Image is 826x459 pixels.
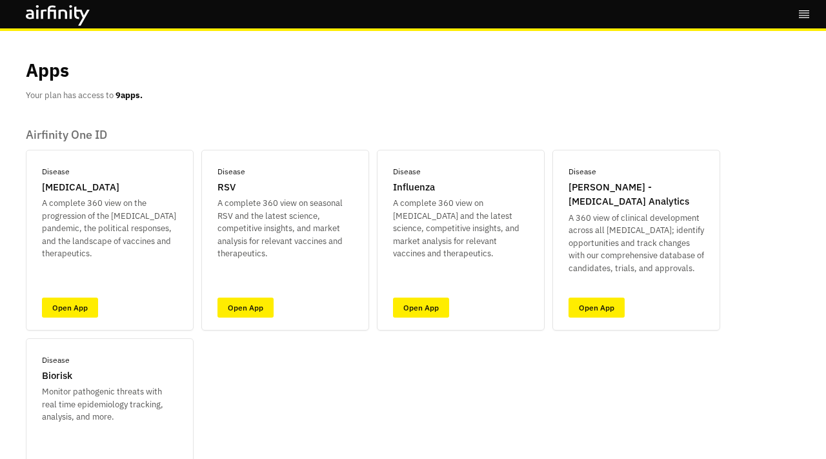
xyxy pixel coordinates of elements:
[42,369,72,383] p: Biorisk
[26,57,69,84] p: Apps
[393,180,435,195] p: Influenza
[217,298,274,318] a: Open App
[26,89,143,102] p: Your plan has access to
[42,385,177,423] p: Monitor pathogenic threats with real time epidemiology tracking, analysis, and more.
[393,298,449,318] a: Open App
[217,180,236,195] p: RSV
[569,166,596,178] p: Disease
[42,197,177,260] p: A complete 360 view on the progression of the [MEDICAL_DATA] pandemic, the political responses, a...
[393,166,421,178] p: Disease
[217,197,353,260] p: A complete 360 view on seasonal RSV and the latest science, competitive insights, and market anal...
[42,298,98,318] a: Open App
[42,180,119,195] p: [MEDICAL_DATA]
[42,166,70,178] p: Disease
[217,166,245,178] p: Disease
[393,197,529,260] p: A complete 360 view on [MEDICAL_DATA] and the latest science, competitive insights, and market an...
[569,180,704,209] p: [PERSON_NAME] - [MEDICAL_DATA] Analytics
[26,128,800,142] p: Airfinity One ID
[569,212,704,275] p: A 360 view of clinical development across all [MEDICAL_DATA]; identify opportunities and track ch...
[116,90,143,101] b: 9 apps.
[569,298,625,318] a: Open App
[42,354,70,366] p: Disease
